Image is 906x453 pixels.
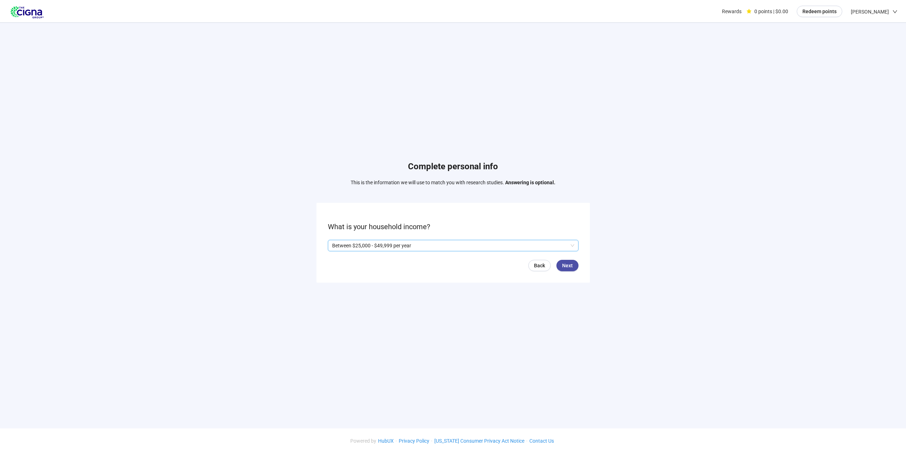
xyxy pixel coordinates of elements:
[562,262,573,269] span: Next
[332,240,568,251] p: Between $25,000 - $49,999 per year
[747,9,751,14] span: star
[851,0,889,23] span: [PERSON_NAME]
[397,438,431,444] a: Privacy Policy
[528,260,551,271] a: Back
[328,221,578,232] p: What is your household income?
[351,179,555,186] p: This is the information we will use to match you with research studies.
[556,260,578,271] button: Next
[376,438,396,444] a: HubUX
[505,180,555,185] strong: Answering is optional.
[534,262,545,269] span: Back
[350,437,556,445] div: · · ·
[528,438,556,444] a: Contact Us
[797,6,842,17] button: Redeem points
[802,7,837,15] span: Redeem points
[433,438,526,444] a: [US_STATE] Consumer Privacy Act Notice
[350,438,376,444] span: Powered by
[892,9,897,14] span: down
[351,160,555,174] h1: Complete personal info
